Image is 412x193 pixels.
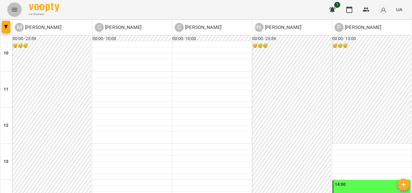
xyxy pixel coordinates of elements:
[4,158,8,165] h6: 13
[7,2,22,17] button: Menu
[104,24,141,31] p: [PERSON_NAME]
[13,36,91,42] h6: 00:00 - 23:59
[15,23,24,32] div: М
[13,43,91,49] h6: 😴😴😴
[175,23,221,32] a: С [PERSON_NAME]
[398,184,407,193] div: Радюк Вікторія
[29,3,59,12] img: Voopty Logo
[394,4,405,15] button: UA
[332,36,410,42] h6: 00:00 - 13:00
[95,23,141,32] div: Савіцька Зоряна
[4,86,8,93] h6: 11
[334,23,381,32] div: Радюк Вікторія
[344,24,381,31] p: [PERSON_NAME]
[93,36,171,42] h6: 00:00 - 10:00
[334,23,344,32] div: Р
[4,122,8,129] h6: 12
[24,24,62,31] p: [PERSON_NAME]
[252,36,331,42] h6: 00:00 - 23:59
[15,23,62,32] a: М [PERSON_NAME]
[173,36,251,42] h6: 00:00 - 10:00
[255,23,264,32] div: [PERSON_NAME]
[255,23,301,32] div: Антонюк Софія
[4,50,8,57] h6: 10
[332,43,410,49] h6: 😴😴😴
[264,24,301,31] p: [PERSON_NAME]
[396,6,402,13] span: UA
[334,23,381,32] a: Р [PERSON_NAME]
[175,23,184,32] div: С
[175,23,221,32] div: Слободян Андрій
[29,12,59,16] span: For Business
[335,181,346,188] label: 14:00
[398,179,410,191] button: Створити урок
[334,2,340,8] span: 1
[95,23,104,32] div: С
[255,23,301,32] a: [PERSON_NAME] [PERSON_NAME]
[184,24,221,31] p: [PERSON_NAME]
[95,23,141,32] a: С [PERSON_NAME]
[252,43,331,49] h6: 😴😴😴
[379,5,388,14] img: avatar_s.png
